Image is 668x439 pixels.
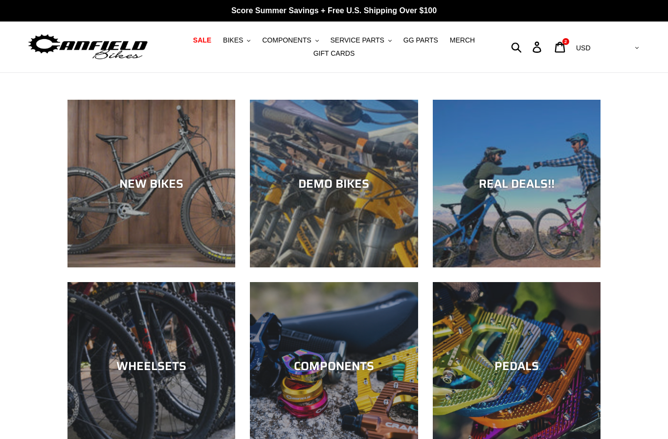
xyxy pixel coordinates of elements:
button: SERVICE PARTS [325,34,396,47]
div: DEMO BIKES [250,176,418,191]
span: 2 [564,39,567,44]
a: GG PARTS [399,34,443,47]
a: REAL DEALS!! [433,100,601,267]
a: 2 [549,37,572,58]
a: MERCH [445,34,480,47]
span: GG PARTS [403,36,438,44]
span: SERVICE PARTS [330,36,384,44]
a: DEMO BIKES [250,100,418,267]
button: BIKES [218,34,255,47]
span: BIKES [223,36,243,44]
span: GIFT CARDS [313,49,355,58]
div: COMPONENTS [250,359,418,373]
div: PEDALS [433,359,601,373]
div: WHEELSETS [67,359,235,373]
a: SALE [188,34,216,47]
span: SALE [193,36,211,44]
span: MERCH [450,36,475,44]
span: COMPONENTS [262,36,311,44]
button: COMPONENTS [257,34,323,47]
a: NEW BIKES [67,100,235,267]
div: REAL DEALS!! [433,176,601,191]
a: GIFT CARDS [309,47,360,60]
div: NEW BIKES [67,176,235,191]
img: Canfield Bikes [27,32,149,63]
